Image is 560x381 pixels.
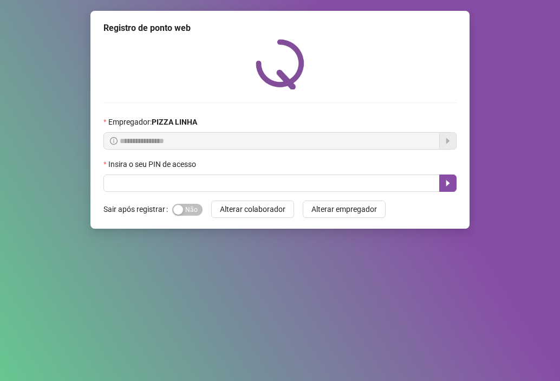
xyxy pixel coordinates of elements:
span: Empregador : [108,116,197,128]
span: info-circle [110,137,118,145]
img: QRPoint [256,39,304,89]
label: Sair após registrar [103,201,172,218]
label: Insira o seu PIN de acesso [103,158,203,170]
span: Alterar empregador [311,203,377,215]
button: Alterar empregador [303,201,386,218]
button: Alterar colaborador [211,201,294,218]
strong: PIZZA LINHA [152,118,197,126]
span: caret-right [444,179,452,188]
span: Alterar colaborador [220,203,285,215]
div: Registro de ponto web [103,22,457,35]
